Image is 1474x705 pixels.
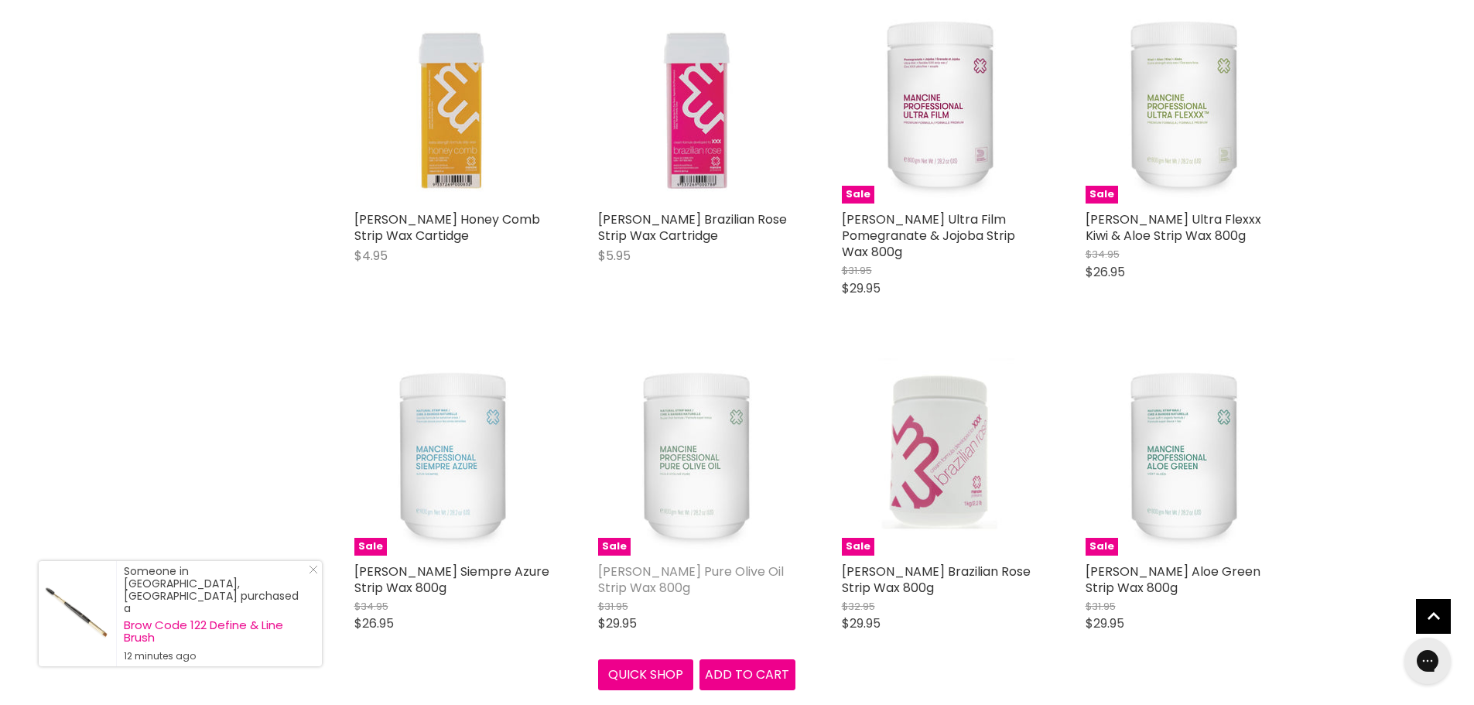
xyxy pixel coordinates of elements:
[598,210,787,245] a: [PERSON_NAME] Brazilian Rose Strip Wax Cartridge
[842,563,1031,597] a: [PERSON_NAME] Brazilian Rose Strip Wax 800g
[309,565,318,574] svg: Close Icon
[303,565,318,580] a: Close Notification
[598,358,795,556] a: Mancine Pure Olive Oil Strip Wax 800gSale
[354,210,540,245] a: [PERSON_NAME] Honey Comb Strip Wax Cartidge
[598,614,637,632] span: $29.95
[1086,614,1124,632] span: $29.95
[842,358,1039,556] img: Mancine Brazilian Rose Strip Wax 800g
[1086,599,1116,614] span: $31.95
[1086,186,1118,204] span: Sale
[705,666,789,683] span: Add to cart
[1086,247,1120,262] span: $34.95
[842,599,875,614] span: $32.95
[699,659,795,690] button: Add to cart
[598,599,628,614] span: $31.95
[1086,563,1260,597] a: [PERSON_NAME] Aloe Green Strip Wax 800g
[598,538,631,556] span: Sale
[354,599,388,614] span: $34.95
[1086,358,1283,556] img: Mancine Aloe Green Strip Wax 800g
[842,6,1039,204] a: Mancine Ultra Film Pomegranate & Jojoba Strip Wax 800gSale
[354,247,388,265] span: $4.95
[1086,538,1118,556] span: Sale
[842,186,874,204] span: Sale
[354,538,387,556] span: Sale
[842,358,1039,556] a: Mancine Brazilian Rose Strip Wax 800gSale
[354,614,394,632] span: $26.95
[1086,210,1261,245] a: [PERSON_NAME] Ultra Flexxx Kiwi & Aloe Strip Wax 800g
[598,6,795,204] img: Mancine Brazilian Rose Strip Wax Cartridge
[598,247,631,265] span: $5.95
[124,650,306,662] small: 12 minutes ago
[1086,358,1283,556] a: Mancine Aloe Green Strip Wax 800gSale
[842,263,872,278] span: $31.95
[598,659,694,690] button: Quick shop
[354,6,552,204] img: Mancine Honey Comb Strip Wax Cartidge
[1086,6,1283,204] img: Mancine Ultra Flexxx Kiwi & Aloe Strip Wax 800g
[598,358,795,556] img: Mancine Pure Olive Oil Strip Wax 800g
[842,279,881,297] span: $29.95
[1086,6,1283,204] a: Mancine Ultra Flexxx Kiwi & Aloe Strip Wax 800gSale
[354,358,552,556] a: Mancine Siempre Azure Strip Wax 800gSale
[354,358,552,556] img: Mancine Siempre Azure Strip Wax 800g
[842,538,874,556] span: Sale
[39,561,116,666] a: Visit product page
[124,619,306,644] a: Brow Code 122 Define & Line Brush
[598,563,784,597] a: [PERSON_NAME] Pure Olive Oil Strip Wax 800g
[354,563,549,597] a: [PERSON_NAME] Siempre Azure Strip Wax 800g
[124,565,306,662] div: Someone in [GEOGRAPHIC_DATA], [GEOGRAPHIC_DATA] purchased a
[1397,632,1459,690] iframe: Gorgias live chat messenger
[842,6,1039,204] img: Mancine Ultra Film Pomegranate & Jojoba Strip Wax 800g
[842,210,1015,261] a: [PERSON_NAME] Ultra Film Pomegranate & Jojoba Strip Wax 800g
[842,614,881,632] span: $29.95
[1086,263,1125,281] span: $26.95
